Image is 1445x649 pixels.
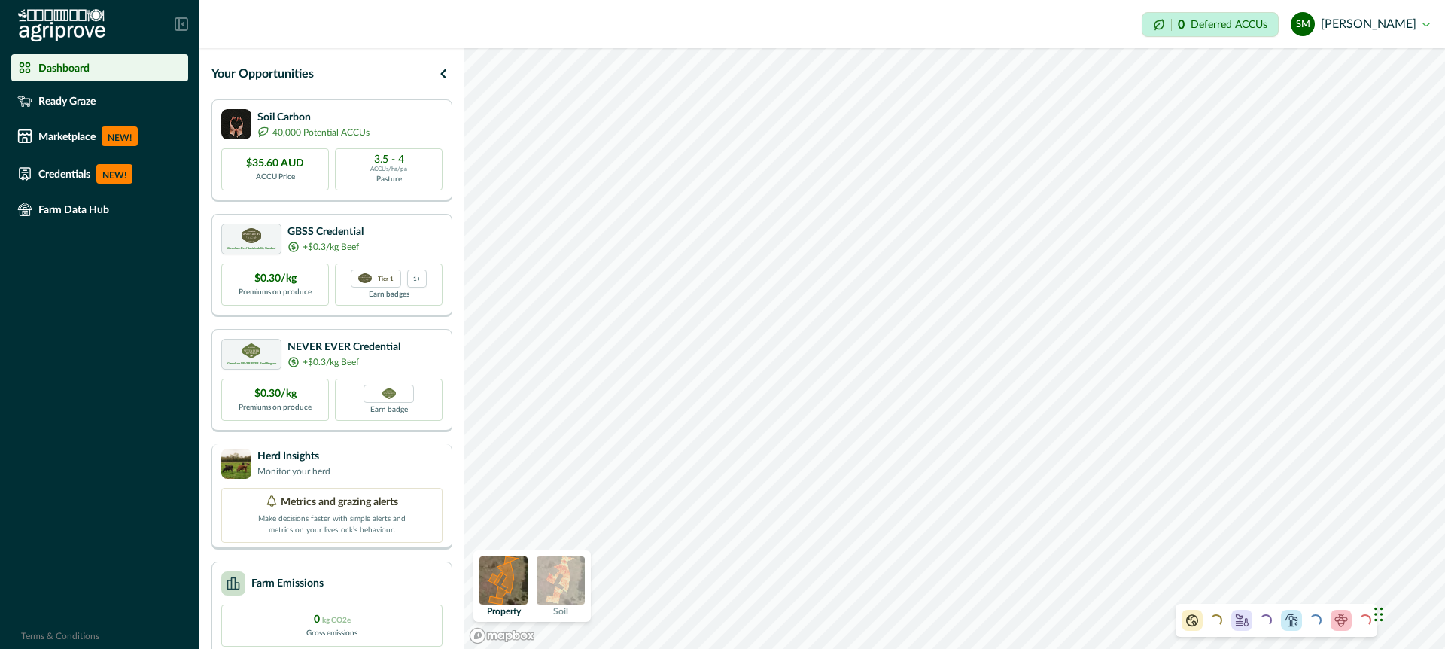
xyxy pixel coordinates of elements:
[287,224,364,240] p: GBSS Credential
[378,273,394,283] p: Tier 1
[487,607,521,616] p: Property
[382,388,396,399] img: Greenham NEVER EVER certification badge
[413,273,421,283] p: 1+
[314,612,351,628] p: 0
[11,54,188,81] a: Dashboard
[1370,577,1445,649] iframe: Chat Widget
[254,271,297,287] p: $0.30/kg
[287,340,400,355] p: NEVER EVER Credential
[256,172,295,183] p: ACCU Price
[306,628,357,639] p: Gross emissions
[369,288,409,300] p: Earn badges
[254,386,297,402] p: $0.30/kg
[303,240,359,254] p: +$0.3/kg Beef
[257,465,330,478] p: Monitor your herd
[376,174,402,185] p: Pasture
[227,362,276,365] p: Greenham NEVER EVER Beef Program
[469,627,535,644] a: Mapbox logo
[251,576,324,592] p: Farm Emissions
[38,203,109,215] p: Farm Data Hub
[370,403,408,416] p: Earn badge
[257,110,370,126] p: Soil Carbon
[242,228,261,243] img: certification logo
[553,607,568,616] p: Soil
[257,510,407,536] p: Make decisions faster with simple alerts and metrics on your livestock’s behaviour.
[11,158,188,190] a: CredentialsNEW!
[358,273,372,284] img: certification logo
[21,632,99,641] a: Terms & Conditions
[1374,592,1383,637] div: Drag
[38,95,96,107] p: Ready Graze
[11,120,188,152] a: MarketplaceNEW!
[374,154,404,165] p: 3.5 - 4
[1291,6,1430,42] button: Steve Le Moenic[PERSON_NAME]
[281,495,398,510] p: Metrics and grazing alerts
[537,556,585,605] img: soil preview
[211,65,314,83] p: Your Opportunities
[38,168,90,180] p: Credentials
[239,287,312,298] p: Premiums on produce
[1191,19,1267,30] p: Deferred ACCUs
[227,247,275,250] p: Greenham Beef Sustainability Standard
[303,355,359,369] p: +$0.3/kg Beef
[1178,19,1185,31] p: 0
[38,62,90,74] p: Dashboard
[18,9,105,42] img: Logo
[246,156,304,172] p: $35.60 AUD
[239,402,312,413] p: Premiums on produce
[257,449,330,465] p: Herd Insights
[96,164,132,184] p: NEW!
[242,343,261,358] img: certification logo
[370,165,407,174] p: ACCUs/ha/pa
[322,617,351,624] span: kg CO2e
[272,126,370,139] p: 40,000 Potential ACCUs
[11,196,188,223] a: Farm Data Hub
[479,556,528,605] img: property preview
[11,87,188,114] a: Ready Graze
[407,270,427,288] div: more credentials avaialble
[38,130,96,142] p: Marketplace
[102,126,138,146] p: NEW!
